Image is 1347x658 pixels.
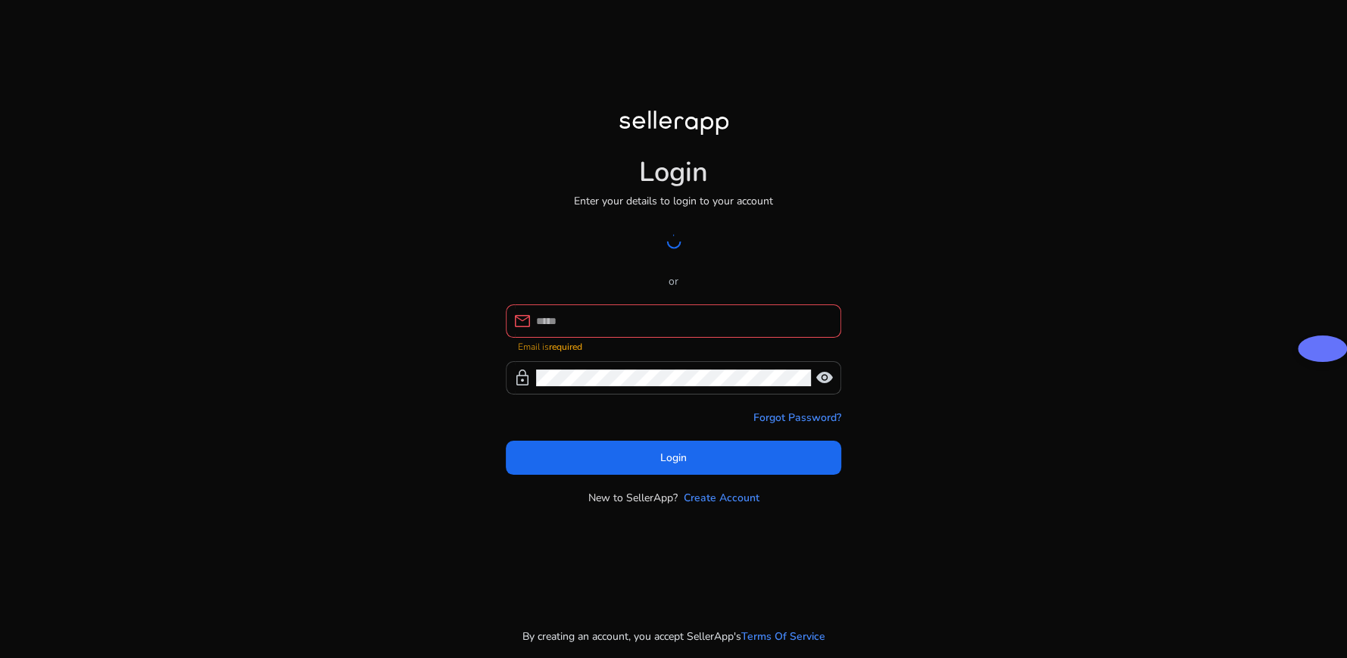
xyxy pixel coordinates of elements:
[518,338,829,354] mat-error: Email is
[574,193,773,209] p: Enter your details to login to your account
[660,450,687,466] span: Login
[815,369,834,387] span: visibility
[741,628,825,644] a: Terms Of Service
[506,273,841,289] p: or
[639,156,708,189] h1: Login
[513,312,532,330] span: mail
[506,441,841,475] button: Login
[684,490,759,506] a: Create Account
[753,410,841,426] a: Forgot Password?
[588,490,678,506] p: New to SellerApp?
[513,369,532,387] span: lock
[549,341,582,353] strong: required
